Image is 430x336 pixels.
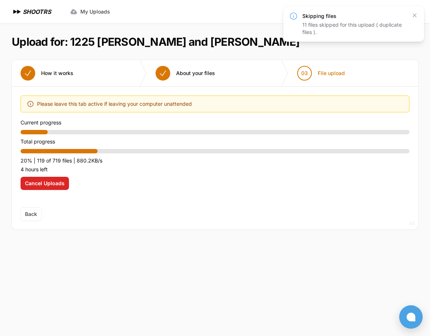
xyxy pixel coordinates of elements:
[301,70,308,77] span: 03
[147,60,224,86] button: About your files
[409,219,415,228] div: v2
[12,7,23,16] img: SHOOTRS
[302,21,407,36] div: 11 files skipped for this upload ( duplicate files ).
[25,180,65,187] span: Cancel Uploads
[12,35,299,48] h1: Upload for: 1225 [PERSON_NAME] and [PERSON_NAME]
[66,5,114,18] a: My Uploads
[21,177,69,190] button: Cancel Uploads
[21,165,409,174] p: 4 hours left
[21,156,409,165] p: 20% | 119 of 719 files | 880.2KB/s
[37,100,192,108] span: Please leave this tab active if leaving your computer unattended
[12,7,51,16] a: SHOOTRS SHOOTRS
[21,118,409,127] p: Current progress
[318,70,345,77] span: File upload
[302,12,407,20] h3: Skipping files
[80,8,110,15] span: My Uploads
[12,60,82,86] button: How it works
[21,137,409,146] p: Total progress
[399,305,423,329] button: Open chat window
[176,70,215,77] span: About your files
[41,70,73,77] span: How it works
[23,7,51,16] h1: SHOOTRS
[288,60,354,86] button: 03 File upload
